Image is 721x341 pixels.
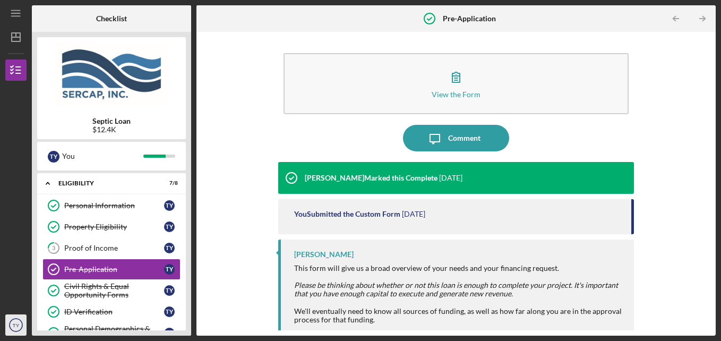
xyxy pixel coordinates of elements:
b: Pre-Application [443,14,496,23]
div: This form will give us a broad overview of your needs and your financing request. [294,264,624,272]
a: Property EligibilityTY [42,216,181,237]
div: T Y [48,151,59,163]
div: Proof of Income [64,244,164,252]
div: T Y [164,306,175,317]
b: Checklist [96,14,127,23]
a: 3Proof of IncomeTY [42,237,181,259]
div: Personal Information [64,201,164,210]
div: $12.4K [92,125,131,134]
div: Civil Rights & Equal Opportunity Forms [64,282,164,299]
tspan: 3 [52,245,55,252]
button: Comment [403,125,509,151]
a: Civil Rights & Equal Opportunity FormsTY [42,280,181,301]
div: Pre-Application [64,265,164,274]
img: Product logo [37,42,186,106]
div: Property Eligibility [64,223,164,231]
div: You Submitted the Custom Form [294,210,400,218]
div: You [62,147,143,165]
div: View the Form [432,90,480,98]
b: Septic Loan [92,117,131,125]
div: [PERSON_NAME] Marked this Complete [305,174,437,182]
div: T Y [164,243,175,253]
a: Personal InformationTY [42,195,181,216]
div: We'll eventually need to know all sources of funding, as well as how far along you are in the app... [294,307,624,324]
a: ID VerificationTY [42,301,181,322]
div: T Y [164,200,175,211]
button: TY [5,314,27,336]
div: [PERSON_NAME] [294,250,354,259]
a: Pre-ApplicationTY [42,259,181,280]
text: TY [13,322,20,328]
div: T Y [164,264,175,275]
time: 2025-04-22 17:27 [439,174,462,182]
div: Eligibility [58,180,151,186]
div: T Y [164,328,175,338]
div: T Y [164,285,175,296]
div: ID Verification [64,308,164,316]
em: Please be thinking about whether or not this loan is enough to complete your project. It's import... [294,280,618,298]
div: T Y [164,221,175,232]
div: 7 / 8 [159,180,178,186]
div: Our team will follow up if we need clarity on any of the information you provide! [294,324,624,341]
time: 2025-04-16 15:39 [402,210,425,218]
button: View the Form [284,53,629,114]
div: Comment [448,125,480,151]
